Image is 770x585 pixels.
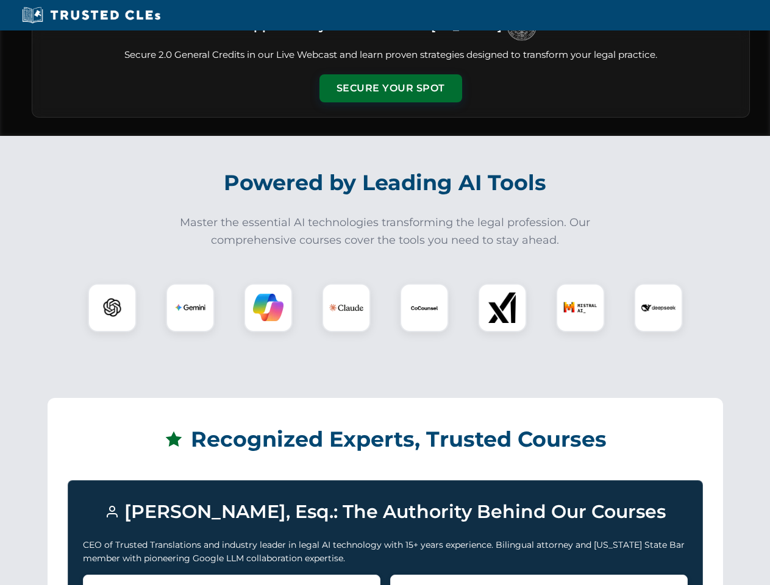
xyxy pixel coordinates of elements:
[83,495,688,528] h3: [PERSON_NAME], Esq.: The Authority Behind Our Courses
[253,292,283,323] img: Copilot Logo
[556,283,605,332] div: Mistral AI
[166,283,215,332] div: Gemini
[175,292,205,323] img: Gemini Logo
[172,214,599,249] p: Master the essential AI technologies transforming the legal profession. Our comprehensive courses...
[641,291,676,325] img: DeepSeek Logo
[487,292,518,323] img: xAI Logo
[83,538,688,565] p: CEO of Trusted Translations and industry leader in legal AI technology with 15+ years experience....
[329,291,363,325] img: Claude Logo
[322,283,371,332] div: Claude
[409,292,440,323] img: CoCounsel Logo
[48,161,723,204] h2: Powered by Leading AI Tools
[94,290,130,325] img: ChatGPT Logo
[18,6,164,24] img: Trusted CLEs
[244,283,293,332] div: Copilot
[400,283,449,332] div: CoCounsel
[319,74,462,102] button: Secure Your Spot
[634,283,683,332] div: DeepSeek
[47,48,735,62] p: Secure 2.0 General Credits in our Live Webcast and learn proven strategies designed to transform ...
[88,283,137,332] div: ChatGPT
[478,283,527,332] div: xAI
[563,291,597,325] img: Mistral AI Logo
[68,418,703,461] h2: Recognized Experts, Trusted Courses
